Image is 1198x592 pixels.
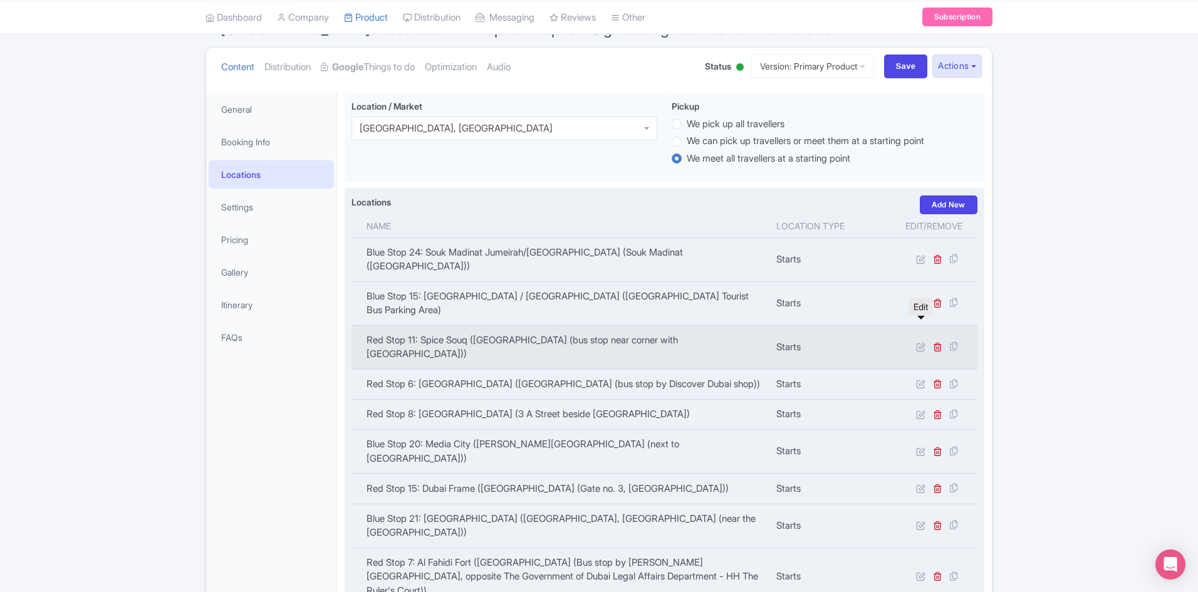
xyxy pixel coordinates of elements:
[920,195,977,214] a: Add New
[769,369,890,399] td: Starts
[922,8,992,26] a: Subscription
[352,281,769,325] td: Blue Stop 15: [GEOGRAPHIC_DATA] / [GEOGRAPHIC_DATA] ([GEOGRAPHIC_DATA] Tourist Bus Parking Area)
[769,430,890,474] td: Starts
[705,60,731,73] span: Status
[221,48,254,87] a: Content
[769,237,890,281] td: Starts
[209,128,334,156] a: Booking Info
[352,369,769,399] td: Red Stop 6: [GEOGRAPHIC_DATA] ([GEOGRAPHIC_DATA] (bus stop by Discover Dubai shop))
[209,95,334,123] a: General
[769,504,890,548] td: Starts
[352,474,769,504] td: Red Stop 15: Dubai Frame ([GEOGRAPHIC_DATA] (Gate no. 3, [GEOGRAPHIC_DATA]))
[909,298,933,316] div: Edit
[890,214,977,238] th: Edit/Remove
[884,55,928,78] input: Save
[352,430,769,474] td: Blue Stop 20: Media City ([PERSON_NAME][GEOGRAPHIC_DATA] (next to [GEOGRAPHIC_DATA]))
[352,504,769,548] td: Blue Stop 21: [GEOGRAPHIC_DATA] ([GEOGRAPHIC_DATA], [GEOGRAPHIC_DATA] (near the [GEOGRAPHIC_DATA]))
[932,55,982,78] button: Actions
[360,123,553,134] div: [GEOGRAPHIC_DATA], [GEOGRAPHIC_DATA]
[687,152,850,166] label: We meet all travellers at a starting point
[769,399,890,429] td: Starts
[734,58,746,78] div: Active
[769,281,890,325] td: Starts
[321,48,415,87] a: GoogleThings to do
[352,214,769,238] th: Name
[672,101,699,112] span: Pickup
[264,48,311,87] a: Distribution
[1155,549,1185,579] div: Open Intercom Messenger
[687,134,924,148] label: We can pick up travellers or meet them at a starting point
[209,193,334,221] a: Settings
[769,214,890,238] th: Location type
[487,48,511,87] a: Audio
[209,323,334,351] a: FAQs
[769,474,890,504] td: Starts
[425,48,477,87] a: Optimization
[332,60,363,75] strong: Google
[352,195,391,209] label: Locations
[209,226,334,254] a: Pricing
[209,258,334,286] a: Gallery
[209,160,334,189] a: Locations
[769,325,890,369] td: Starts
[221,20,832,38] span: [GEOGRAPHIC_DATA] Discover: 24hr Hop-On Hop-Off Sightseeing Bus Tour & Dhow Cruise
[352,101,422,112] span: Location / Market
[209,291,334,319] a: Itinerary
[352,325,769,369] td: Red Stop 11: Spice Souq ([GEOGRAPHIC_DATA] (bus stop near corner with [GEOGRAPHIC_DATA]))
[687,117,784,132] label: We pick up all travellers
[751,54,874,78] a: Version: Primary Product
[352,399,769,429] td: Red Stop 8: [GEOGRAPHIC_DATA] (3 A Street beside [GEOGRAPHIC_DATA])
[352,237,769,281] td: Blue Stop 24: Souk Madinat Jumeirah/[GEOGRAPHIC_DATA] (Souk Madinat ([GEOGRAPHIC_DATA]))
